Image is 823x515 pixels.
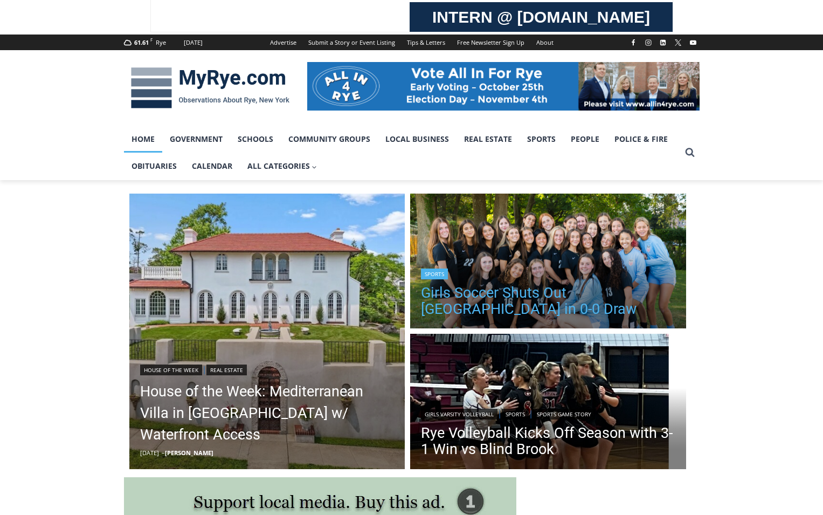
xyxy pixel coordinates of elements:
[3,111,106,152] span: Open Tues. - Sun. [PHONE_NUMBER]
[140,381,395,445] a: House of the Week: Mediterranean Villa in [GEOGRAPHIC_DATA] w/ Waterfront Access
[129,194,405,470] a: Read More House of the Week: Mediterranean Villa in Mamaroneck w/ Waterfront Access
[124,126,680,180] nav: Primary Navigation
[140,362,395,375] div: |
[124,153,184,180] a: Obituaries
[520,126,563,153] a: Sports
[156,38,166,47] div: Rye
[264,35,559,50] nav: Secondary Navigation
[140,365,202,375] a: House of the Week
[687,36,700,49] a: YouTube
[410,334,686,472] img: (PHOTO: The Rye Volleyball team huddles during the first set against Harrison on Thursday, Octobe...
[421,425,675,457] a: Rye Volleyball Kicks Off Season with 3-1 Win vs Blind Brook
[230,126,281,153] a: Schools
[129,194,405,470] img: 514 Alda Road, Mamaroneck
[410,194,686,332] a: Read More Girls Soccer Shuts Out Eastchester in 0-0 Draw
[150,37,153,43] span: F
[680,143,700,162] button: View Search Form
[563,126,607,153] a: People
[672,36,684,49] a: X
[240,153,325,180] button: Child menu of All Categories
[184,38,203,47] div: [DATE]
[530,35,559,50] a: About
[124,60,296,116] img: MyRye.com
[184,153,240,180] a: Calendar
[378,126,457,153] a: Local Business
[421,269,448,279] a: Sports
[410,194,686,332] img: (PHOTO: The Rye Girls Soccer team after their 0-0 draw vs. Eastchester on September 9, 2025. Cont...
[264,35,302,50] a: Advertise
[282,107,500,132] span: Intern @ [DOMAIN_NAME]
[206,365,247,375] a: Real Estate
[281,126,378,153] a: Community Groups
[607,126,675,153] a: Police & Fire
[457,126,520,153] a: Real Estate
[502,409,529,420] a: Sports
[656,36,669,49] a: Linkedin
[410,334,686,472] a: Read More Rye Volleyball Kicks Off Season with 3-1 Win vs Blind Brook
[165,449,213,457] a: [PERSON_NAME]
[134,38,149,46] span: 61.61
[162,126,230,153] a: Government
[421,407,675,420] div: | |
[401,35,451,50] a: Tips & Letters
[642,36,655,49] a: Instagram
[259,105,522,134] a: Intern @ [DOMAIN_NAME]
[307,62,700,111] img: All in for Rye
[302,35,401,50] a: Submit a Story or Event Listing
[162,449,165,457] span: –
[451,35,530,50] a: Free Newsletter Sign Up
[124,126,162,153] a: Home
[140,449,159,457] time: [DATE]
[421,409,497,420] a: Girls Varsity Volleyball
[1,108,108,134] a: Open Tues. - Sun. [PHONE_NUMBER]
[421,285,675,317] a: Girls Soccer Shuts Out [GEOGRAPHIC_DATA] in 0-0 Draw
[627,36,640,49] a: Facebook
[533,409,595,420] a: Sports Game Story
